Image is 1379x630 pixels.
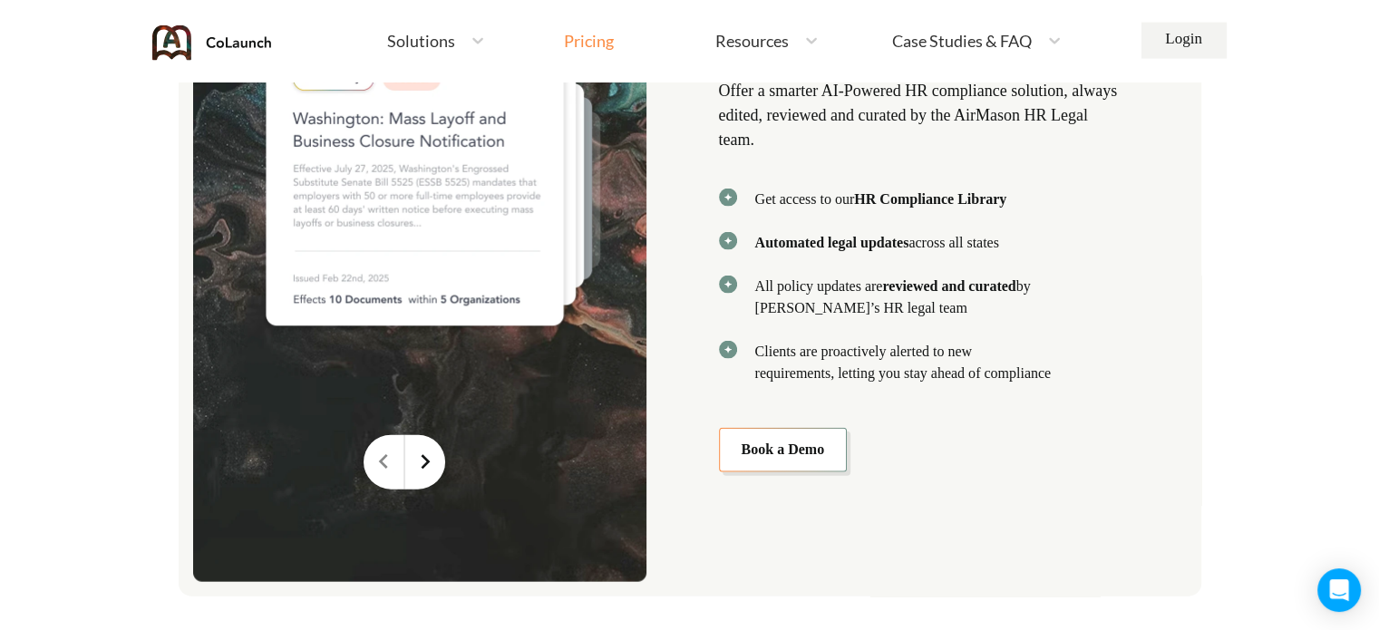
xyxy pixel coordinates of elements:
img: coLaunch [152,25,272,61]
b: Automated legal updates [755,235,909,250]
b: HR Compliance Library [854,191,1006,207]
span: Case Studies & FAQ [892,33,1032,49]
span: Get access to our [755,189,1007,210]
span: Resources [715,33,789,49]
img: svg+xml;base64,PHN2ZyB3aWR0aD0iMjAiIGhlaWdodD0iMjAiIHZpZXdCb3g9IjAgMCAyMCAyMCIgZmlsbD0ibm9uZSIgeG... [719,276,737,294]
p: Offer a smarter AI-Powered HR compliance solution, always edited, reviewed and curated by the Air... [719,79,1122,152]
img: svg+xml;base64,PHN2ZyB3aWR0aD0iMjAiIGhlaWdodD0iMjAiIHZpZXdCb3g9IjAgMCAyMCAyMCIgZmlsbD0ibm9uZSIgeG... [719,232,737,250]
a: Login [1141,23,1227,59]
p: across all states [755,232,999,254]
img: svg+xml;base64,PHN2ZyB3aWR0aD0iMjAiIGhlaWdodD0iMjAiIHZpZXdCb3g9IjAgMCAyMCAyMCIgZmlsbD0ibm9uZSIgeG... [719,341,737,359]
p: Clients are proactively alerted to new requirements, letting you stay ahead of compliance [755,341,1053,384]
div: Open Intercom Messenger [1317,568,1361,612]
img: svg+xml;base64,PHN2ZyB3aWR0aD0iMjAiIGhlaWdodD0iMjAiIHZpZXdCb3g9IjAgMCAyMCAyMCIgZmlsbD0ibm9uZSIgeG... [719,189,737,207]
b: reviewed and curated [882,278,1015,294]
p: All policy updates are by [PERSON_NAME]’s HR legal team [755,276,1053,319]
div: Pricing [564,33,614,49]
span: Solutions [387,33,455,49]
a: Book a Demo [719,428,848,471]
a: Pricing [564,24,614,57]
